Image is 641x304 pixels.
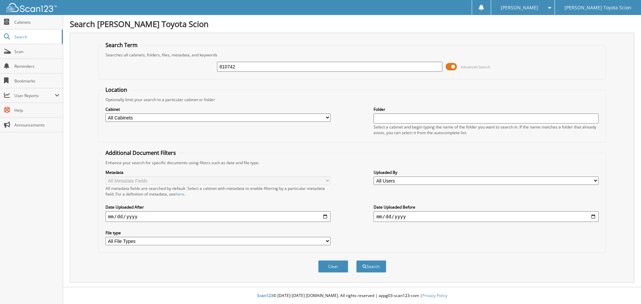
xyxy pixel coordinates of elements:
span: Announcements [14,122,59,128]
label: Folder [374,106,599,112]
span: Help [14,107,59,113]
span: User Reports [14,93,55,98]
h1: Search [PERSON_NAME] Toyota Scion [70,18,634,29]
img: scan123-logo-white.svg [7,3,57,12]
a: Privacy Policy [422,293,447,298]
legend: Search Term [102,41,141,49]
span: [PERSON_NAME] [501,6,538,10]
legend: Location [102,86,131,93]
div: © [DATE]-[DATE] [DOMAIN_NAME]. All rights reserved | appg03-scan123-com | [63,288,641,304]
button: Search [356,260,386,273]
div: Searches all cabinets, folders, files, metadata, and keywords [102,52,602,58]
span: Reminders [14,63,59,69]
span: Search [14,34,58,40]
span: Bookmarks [14,78,59,84]
label: Date Uploaded After [105,204,331,210]
div: Enhance your search for specific documents using filters such as date and file type. [102,160,602,166]
span: Advanced Search [461,64,490,69]
span: [PERSON_NAME] Toyota Scion [565,6,631,10]
button: Clear [318,260,348,273]
label: Date Uploaded Before [374,204,599,210]
div: Select a cabinet and begin typing the name of the folder you want to search in. If the name match... [374,124,599,135]
input: start [105,211,331,222]
input: end [374,211,599,222]
span: Scan123 [257,293,273,298]
label: Metadata [105,170,331,175]
a: here [176,191,184,197]
div: All metadata fields are searched by default. Select a cabinet with metadata to enable filtering b... [105,186,331,197]
iframe: Chat Widget [608,272,641,304]
label: Cabinet [105,106,331,112]
span: Scan [14,49,59,54]
label: Uploaded By [374,170,599,175]
div: Optionally limit your search to a particular cabinet or folder [102,97,602,102]
label: File type [105,230,331,236]
span: Cabinets [14,19,59,25]
legend: Additional Document Filters [102,149,179,157]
